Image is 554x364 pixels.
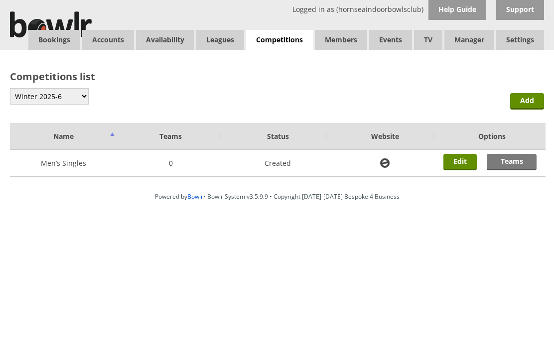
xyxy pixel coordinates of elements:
[10,150,117,177] td: Men’s Singles
[117,123,224,150] td: Teams: activate to sort column ascending
[376,157,394,169] img: yes
[196,30,244,50] a: Leagues
[28,30,80,50] a: Bookings
[510,93,544,110] a: Add
[187,192,203,201] a: Bowlr
[443,154,477,170] a: Edit
[438,123,546,150] td: Options
[444,30,494,50] span: Manager
[224,123,331,150] td: Status: activate to sort column ascending
[496,30,544,50] span: Settings
[155,192,400,201] span: Powered by • Bowlr System v3.5.9.9 • Copyright [DATE]-[DATE] Bespoke 4 Business
[82,30,134,50] span: Accounts
[10,123,117,150] td: Name: activate to sort column descending
[246,30,313,50] a: Competitions
[315,30,367,50] span: Members
[10,70,544,83] h2: Competitions list
[331,123,438,150] td: Website: activate to sort column ascending
[136,30,194,50] a: Availability
[414,30,442,50] span: TV
[487,154,537,170] a: Teams
[369,30,412,50] a: Events
[117,150,224,177] td: 0
[224,150,331,177] td: Created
